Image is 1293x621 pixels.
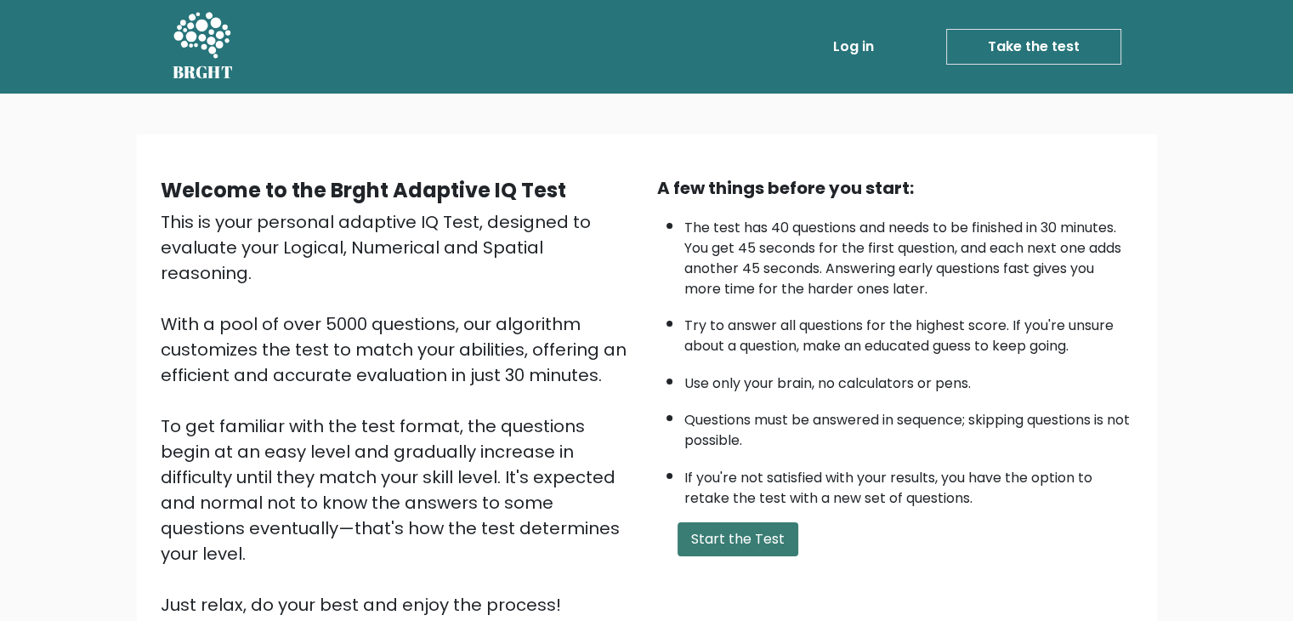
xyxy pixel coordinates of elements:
[946,29,1121,65] a: Take the test
[684,307,1133,356] li: Try to answer all questions for the highest score. If you're unsure about a question, make an edu...
[826,30,881,64] a: Log in
[173,62,234,83] h5: BRGHT
[678,522,798,556] button: Start the Test
[684,365,1133,394] li: Use only your brain, no calculators or pens.
[161,209,637,618] div: This is your personal adaptive IQ Test, designed to evaluate your Logical, Numerical and Spatial ...
[173,7,234,87] a: BRGHT
[161,176,566,204] b: Welcome to the Brght Adaptive IQ Test
[657,175,1133,201] div: A few things before you start:
[684,459,1133,509] li: If you're not satisfied with your results, you have the option to retake the test with a new set ...
[684,402,1133,451] li: Questions must be answered in sequence; skipping questions is not possible.
[684,209,1133,299] li: The test has 40 questions and needs to be finished in 30 minutes. You get 45 seconds for the firs...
